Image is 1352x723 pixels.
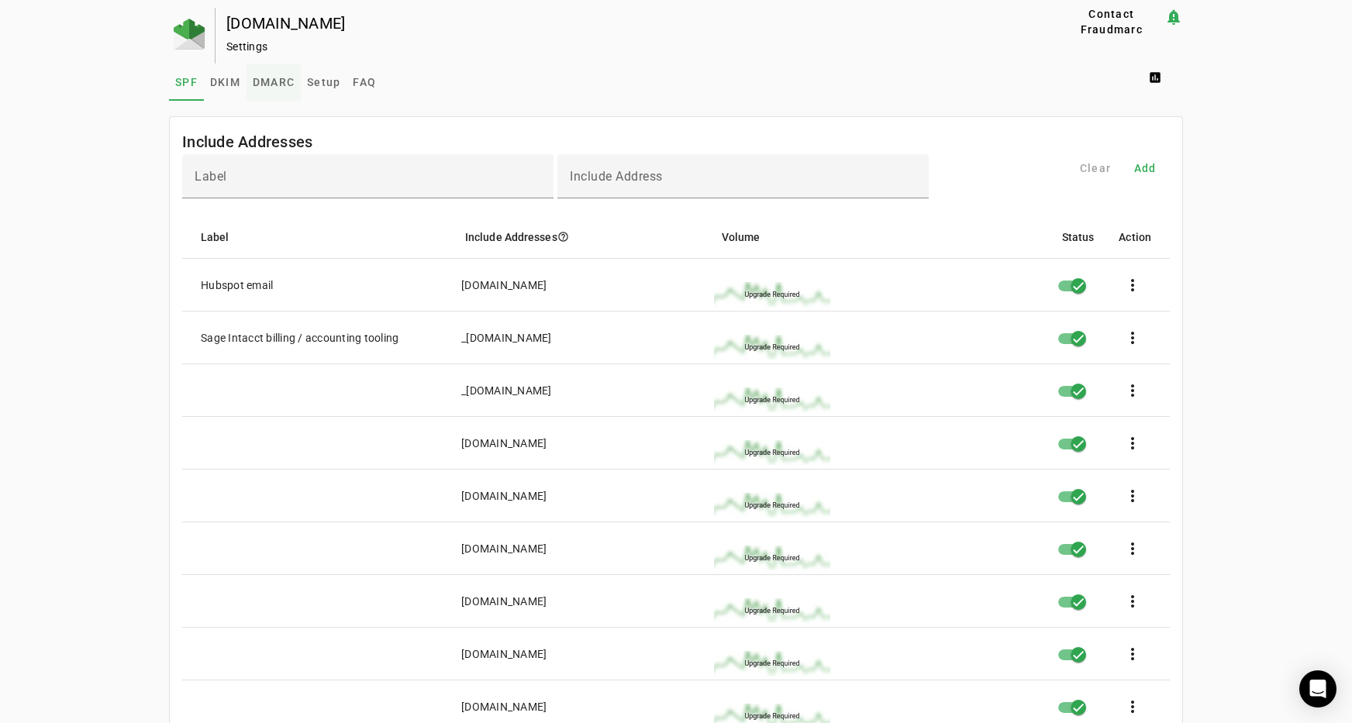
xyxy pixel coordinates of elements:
mat-label: Label [195,169,227,184]
div: [DOMAIN_NAME] [461,541,547,556]
img: upgrade_sparkline.jpg [714,440,830,465]
mat-header-cell: Volume [709,215,1050,259]
img: upgrade_sparkline.jpg [714,546,830,570]
img: upgrade_sparkline.jpg [714,493,830,518]
a: DKIM [204,64,247,101]
span: Setup [307,77,340,88]
a: FAQ [347,64,382,101]
span: Contact Fraudmarc [1064,6,1158,37]
mat-header-cell: Label [182,215,453,259]
mat-header-cell: Include Addresses [453,215,709,259]
div: Settings [226,39,1009,54]
img: upgrade_sparkline.jpg [714,282,830,307]
div: Hubspot email [201,277,273,293]
img: upgrade_sparkline.jpg [714,387,830,412]
div: _[DOMAIN_NAME] [461,383,552,398]
span: DMARC [253,77,295,88]
div: _[DOMAIN_NAME] [461,330,552,346]
button: Contact Fraudmarc [1058,8,1164,36]
div: [DOMAIN_NAME] [226,15,1009,31]
div: [DOMAIN_NAME] [461,277,547,293]
i: help_outline [557,231,569,243]
div: [DOMAIN_NAME] [461,646,547,662]
mat-label: Include Address [570,169,663,184]
img: Fraudmarc Logo [174,19,205,50]
div: [DOMAIN_NAME] [461,699,547,714]
img: upgrade_sparkline.jpg [714,651,830,676]
mat-header-cell: Action [1106,215,1170,259]
span: Add [1134,160,1157,176]
div: [DOMAIN_NAME] [461,488,547,504]
div: Sage Intacct billing / accounting tooling [201,330,398,346]
mat-icon: notification_important [1164,8,1183,26]
mat-card-title: Include Addresses [182,129,312,154]
span: SPF [175,77,198,88]
span: FAQ [353,77,376,88]
a: DMARC [247,64,301,101]
mat-header-cell: Status [1050,215,1107,259]
img: upgrade_sparkline.jpg [714,598,830,623]
div: Open Intercom Messenger [1299,670,1336,708]
a: SPF [169,64,204,101]
span: DKIM [210,77,240,88]
img: upgrade_sparkline.jpg [714,335,830,360]
button: Add [1120,154,1170,182]
a: Setup [301,64,347,101]
div: [DOMAIN_NAME] [461,594,547,609]
div: [DOMAIN_NAME] [461,436,547,451]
